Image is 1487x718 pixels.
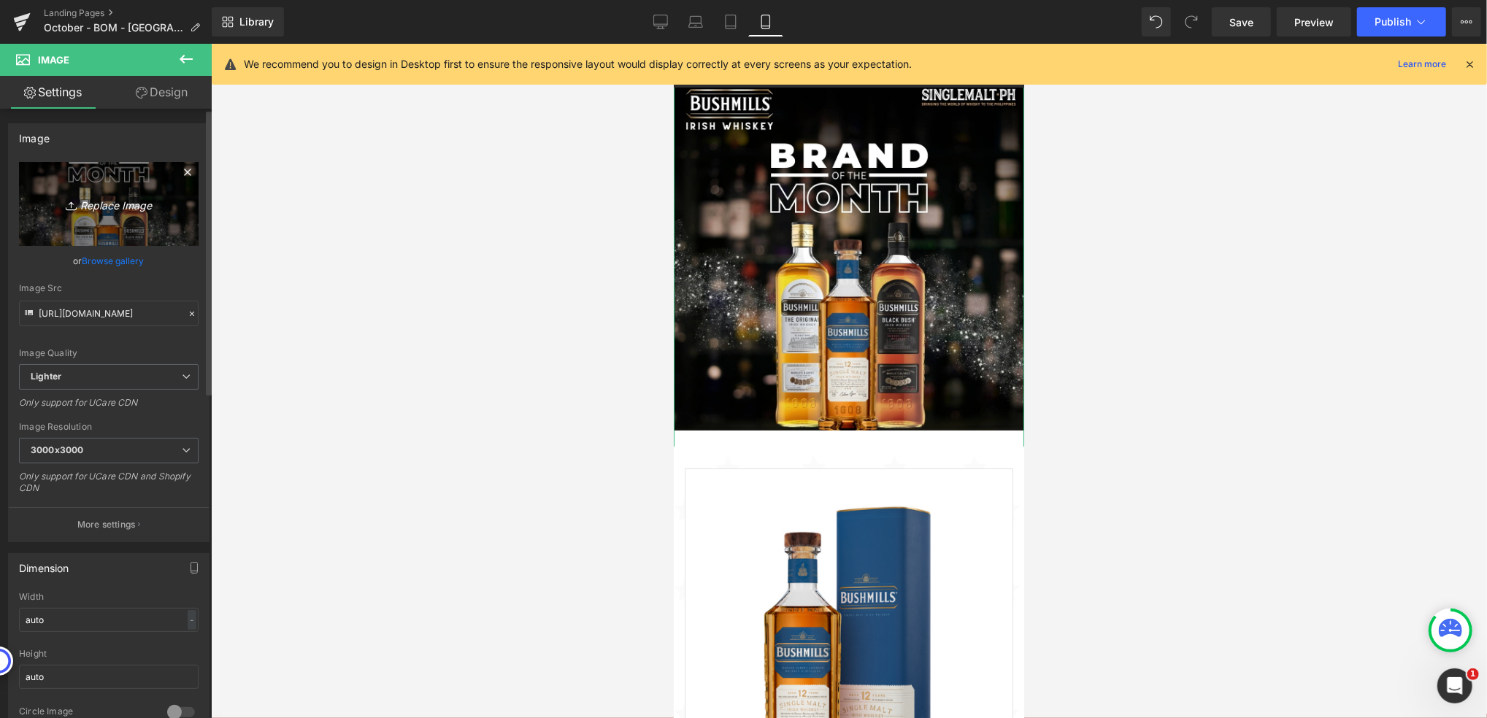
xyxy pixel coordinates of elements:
[1142,7,1171,36] button: Undo
[643,7,678,36] a: Desktop
[1437,668,1472,703] iframe: Intercom live chat
[82,248,145,274] a: Browse gallery
[50,195,167,213] i: Replace Image
[19,301,199,326] input: Link
[292,10,315,34] button: Log In
[239,15,274,28] span: Library
[19,283,199,293] div: Image Src
[713,7,748,36] a: Tablet
[678,7,713,36] a: Laptop
[244,56,912,72] p: We recommend you to design in Desktop first to ensure the responsive layout would display correct...
[19,592,199,602] div: Width
[19,124,50,144] div: Image
[1177,7,1206,36] button: Redo
[19,471,199,503] div: Only support for UCare CDN and Shopify CDN
[109,76,215,109] a: Design
[1392,55,1452,73] a: Learn more
[334,7,340,16] span: 0
[1229,15,1253,30] span: Save
[19,348,199,358] div: Image Quality
[1294,15,1334,30] span: Preview
[19,554,69,574] div: Dimension
[19,422,199,432] div: Image Resolution
[38,54,69,66] span: Image
[315,10,339,34] a: Cart
[1467,668,1479,680] span: 1
[15,13,32,31] span: menu
[19,665,199,689] input: auto
[77,518,136,531] p: More settings
[12,10,35,34] a: Menu
[318,13,336,31] span: local_mall
[212,7,284,36] a: New Library
[19,397,199,418] div: Only support for UCare CDN
[31,371,61,382] b: Lighter
[19,608,199,632] input: auto
[295,13,312,31] span: account_circle
[44,7,212,19] a: Landing Pages
[35,10,58,34] a: Search
[19,649,199,659] div: Height
[1277,7,1351,36] a: Preview
[44,22,184,34] span: October - BOM - [GEOGRAPHIC_DATA]
[1375,16,1411,28] span: Publish
[31,444,83,455] b: 3000x3000
[748,7,783,36] a: Mobile
[9,507,209,541] button: More settings
[38,13,55,31] span: search
[19,253,199,269] div: or
[1357,7,1446,36] button: Publish
[188,610,196,630] div: -
[1452,7,1481,36] button: More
